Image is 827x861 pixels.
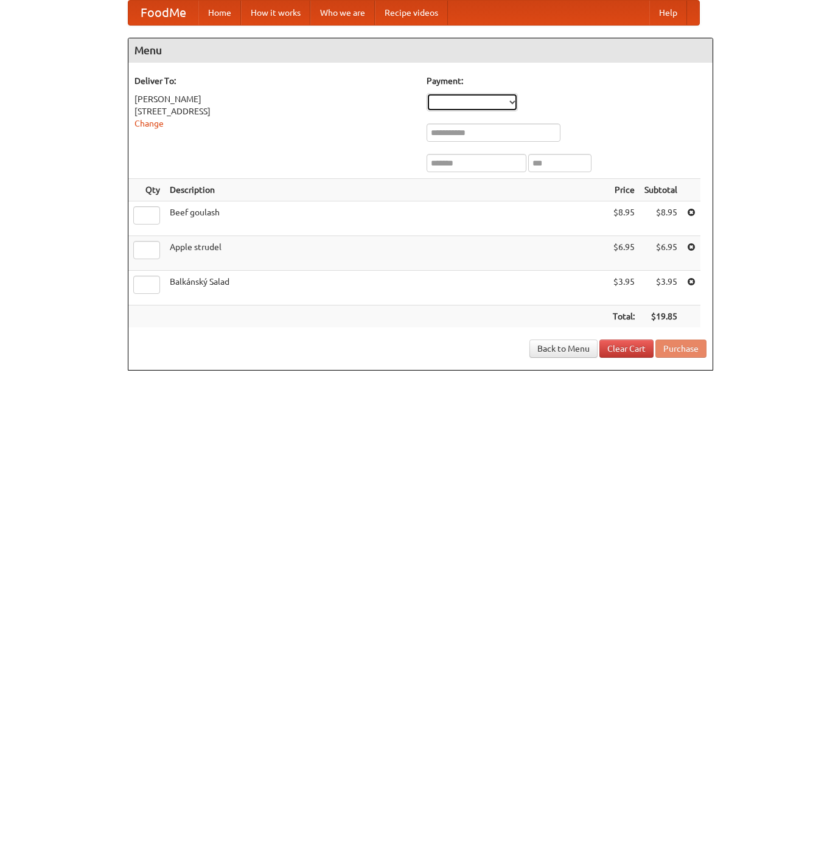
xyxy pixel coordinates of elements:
a: FoodMe [128,1,198,25]
th: Total: [608,305,640,328]
a: Home [198,1,241,25]
h5: Payment: [427,75,707,87]
a: Back to Menu [529,340,598,358]
a: Change [134,119,164,128]
td: Balkánský Salad [165,271,608,305]
a: How it works [241,1,310,25]
th: $19.85 [640,305,682,328]
div: [PERSON_NAME] [134,93,414,105]
th: Subtotal [640,179,682,201]
a: Who we are [310,1,375,25]
td: $6.95 [608,236,640,271]
td: $8.95 [640,201,682,236]
h5: Deliver To: [134,75,414,87]
td: Apple strudel [165,236,608,271]
button: Purchase [655,340,707,358]
a: Help [649,1,687,25]
th: Qty [128,179,165,201]
th: Description [165,179,608,201]
div: [STREET_ADDRESS] [134,105,414,117]
td: $8.95 [608,201,640,236]
a: Clear Cart [599,340,654,358]
a: Recipe videos [375,1,448,25]
td: $6.95 [640,236,682,271]
td: $3.95 [608,271,640,305]
td: Beef goulash [165,201,608,236]
th: Price [608,179,640,201]
td: $3.95 [640,271,682,305]
h4: Menu [128,38,713,63]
